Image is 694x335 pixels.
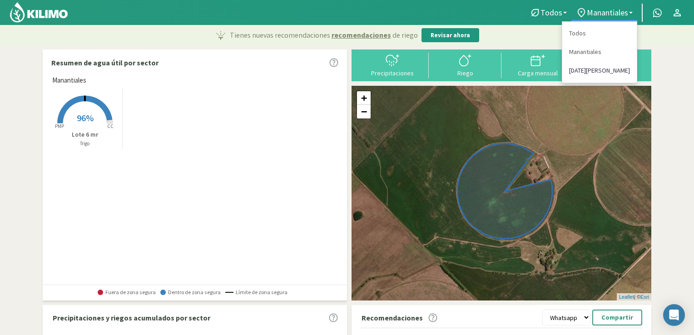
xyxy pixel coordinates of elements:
[562,24,637,43] a: Todos
[9,1,69,23] img: Kilimo
[504,70,571,76] div: Carga mensual
[107,123,114,129] tspan: CC
[98,289,156,296] span: Fuera de zona segura
[562,43,637,61] a: Manantiales
[429,53,501,77] button: Riego
[601,312,633,323] p: Compartir
[332,30,391,40] span: recomendaciones
[48,140,122,148] p: Trigo
[640,294,649,300] a: Esri
[55,123,64,129] tspan: PMP
[431,31,470,40] p: Revisar ahora
[230,30,418,40] p: Tienes nuevas recomendaciones
[421,28,479,43] button: Revisar ahora
[77,112,94,123] span: 96%
[392,30,418,40] span: de riego
[501,53,574,77] button: Carga mensual
[356,53,429,77] button: Precipitaciones
[431,70,499,76] div: Riego
[562,61,637,80] a: [DATE][PERSON_NAME]
[357,91,371,105] a: Zoom in
[362,312,423,323] p: Recomendaciones
[52,75,86,86] span: Manantiales
[160,289,221,296] span: Dentro de zona segura
[225,289,288,296] span: Límite de zona segura
[357,105,371,118] a: Zoom out
[540,8,562,17] span: Todos
[592,310,642,325] button: Compartir
[619,294,634,300] a: Leaflet
[51,57,159,68] p: Resumen de agua útil por sector
[587,8,628,17] span: Manantiales
[53,312,210,323] p: Precipitaciones y riegos acumulados por sector
[663,304,685,326] div: Open Intercom Messenger
[48,130,122,139] p: Lote 6 mr
[359,70,426,76] div: Precipitaciones
[617,293,651,301] div: | ©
